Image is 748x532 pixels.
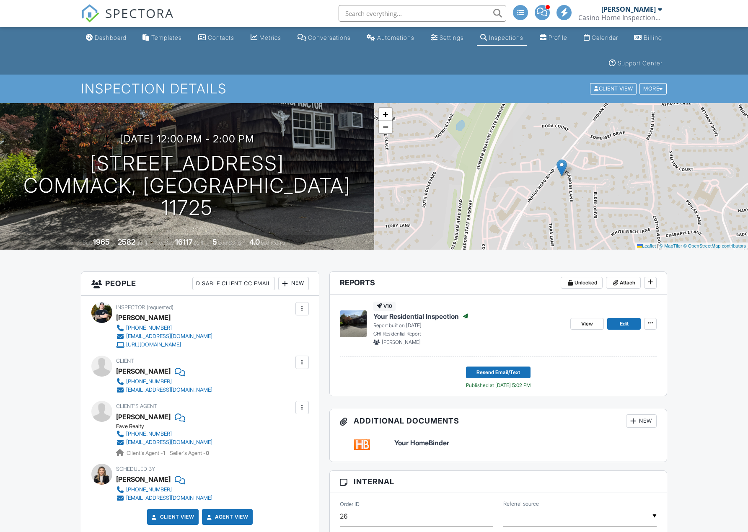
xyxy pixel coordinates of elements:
a: Billing [631,30,665,46]
span: Client's Agent - [127,450,166,456]
input: Search everything... [339,5,506,22]
div: New [626,414,657,428]
div: [PHONE_NUMBER] [126,325,172,331]
div: 5 [212,238,217,246]
a: SPECTORA [81,11,174,29]
span: Scheduled By [116,466,155,472]
span: Client's Agent [116,403,157,409]
a: Conversations [294,30,354,46]
span: bedrooms [218,240,241,246]
a: [URL][DOMAIN_NAME] [116,341,212,349]
div: [PERSON_NAME] [116,311,171,324]
a: Inspections [477,30,527,46]
span: Inspector [116,304,145,310]
div: [URL][DOMAIN_NAME] [126,341,181,348]
a: [PHONE_NUMBER] [116,486,212,494]
span: sq. ft. [137,240,148,246]
a: Templates [139,30,185,46]
div: [EMAIL_ADDRESS][DOMAIN_NAME] [126,333,212,340]
div: Calendar [592,34,618,41]
span: − [383,121,388,132]
span: bathrooms [261,240,285,246]
div: More [639,83,667,95]
img: homebinder-01ee79ab6597d7457983ebac235b49a047b0a9616a008fb4a345000b08f3b69e.png [354,439,370,450]
a: Automations (Advanced) [363,30,418,46]
div: Client View [590,83,637,95]
div: New [278,277,309,290]
div: Dashboard [95,34,127,41]
a: [PHONE_NUMBER] [116,430,212,438]
div: Automations [377,34,414,41]
div: Conversations [308,34,351,41]
a: Settings [427,30,467,46]
span: Client [116,358,134,364]
a: Calendar [580,30,621,46]
div: 1965 [93,238,110,246]
div: 4.0 [249,238,260,246]
div: [EMAIL_ADDRESS][DOMAIN_NAME] [126,439,212,446]
div: [PERSON_NAME] [116,473,171,486]
a: Company Profile [536,30,571,46]
span: (requested) [147,304,173,310]
span: Lot Size [156,240,174,246]
label: Order ID [340,501,360,508]
div: [PHONE_NUMBER] [126,486,172,493]
span: + [383,109,388,119]
a: Metrics [247,30,285,46]
a: Client View [150,513,194,521]
a: Zoom out [379,121,392,133]
strong: 0 [206,450,209,456]
div: [PHONE_NUMBER] [126,378,172,385]
div: Settings [440,34,464,41]
div: Metrics [259,34,281,41]
a: [EMAIL_ADDRESS][DOMAIN_NAME] [116,386,212,394]
a: [EMAIL_ADDRESS][DOMAIN_NAME] [116,494,212,502]
a: © MapTiler [660,243,682,248]
div: [PERSON_NAME] [601,5,656,13]
strong: 1 [163,450,165,456]
a: [PERSON_NAME] [116,411,171,423]
a: Client View [589,85,639,91]
span: | [657,243,658,248]
a: Contacts [195,30,238,46]
img: The Best Home Inspection Software - Spectora [81,4,99,23]
span: Built [83,240,92,246]
a: Your HomeBinder [394,439,657,447]
div: [EMAIL_ADDRESS][DOMAIN_NAME] [126,495,212,501]
h1: [STREET_ADDRESS] Commack, [GEOGRAPHIC_DATA] 11725 [13,152,361,219]
img: Marker [556,159,567,176]
div: Profile [549,34,567,41]
div: Contacts [208,34,234,41]
a: [EMAIL_ADDRESS][DOMAIN_NAME] [116,438,212,447]
div: [PHONE_NUMBER] [126,431,172,437]
div: Templates [151,34,182,41]
a: Support Center [606,56,666,71]
a: [PHONE_NUMBER] [116,377,212,386]
div: Support Center [618,59,663,67]
h3: Additional Documents [330,409,667,433]
span: SPECTORA [105,4,174,22]
a: [PHONE_NUMBER] [116,324,212,332]
a: [EMAIL_ADDRESS][DOMAIN_NAME] [116,332,212,341]
h3: [DATE] 12:00 pm - 2:00 pm [120,133,254,145]
span: sq.ft. [194,240,204,246]
div: [PERSON_NAME] [116,365,171,377]
h3: People [81,272,319,296]
span: Seller's Agent - [170,450,209,456]
div: 16117 [175,238,193,246]
div: 2582 [118,238,135,246]
a: Leaflet [637,243,656,248]
div: [EMAIL_ADDRESS][DOMAIN_NAME] [126,387,212,393]
a: Zoom in [379,108,392,121]
div: Fave Realty [116,423,219,430]
label: Referral source [503,500,539,508]
a: Dashboard [83,30,130,46]
h3: Internal [330,471,667,493]
div: Inspections [489,34,523,41]
div: Casino Home Inspections LLC [578,13,662,22]
a: Agent View [205,513,248,521]
a: © OpenStreetMap contributors [683,243,746,248]
div: Disable Client CC Email [192,277,275,290]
